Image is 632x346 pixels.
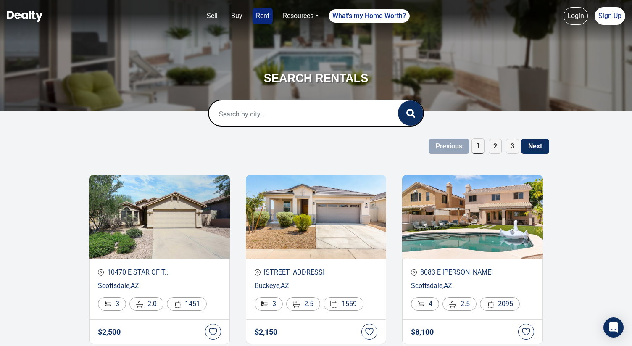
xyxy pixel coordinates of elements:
[203,8,221,24] a: Sell
[442,297,477,311] div: 2.5
[449,301,456,308] img: Bathroom
[521,139,549,154] button: Next
[255,267,378,277] p: [STREET_ADDRESS]
[489,139,502,154] span: 2
[4,321,29,346] iframe: BigID CMP Widget
[228,8,246,24] a: Buy
[487,301,494,308] img: Area
[98,297,126,311] div: 3
[98,281,221,291] p: Scottsdale , AZ
[7,11,43,22] img: Dealty - Buy, Sell & Rent Homes
[402,175,543,259] img: Recent Properties
[167,297,207,311] div: 1451
[255,297,283,311] div: 3
[411,281,534,291] p: Scottsdale , AZ
[411,328,434,336] h4: $ 8,100
[255,281,378,291] p: Buckeye , AZ
[279,8,322,24] a: Resources
[261,301,268,306] img: Bed
[595,7,625,25] a: Sign Up
[255,269,261,276] img: location
[411,269,417,276] img: location
[89,175,230,259] img: Recent Properties
[253,8,273,24] a: Rent
[471,138,485,154] span: 1
[411,267,534,277] p: 8083 E [PERSON_NAME]
[209,100,381,127] input: Search by city...
[174,301,181,308] img: Area
[286,297,320,311] div: 2.5
[330,301,337,308] img: Area
[246,175,387,259] img: Recent Properties
[418,301,424,306] img: Bed
[429,139,469,154] button: Previous
[329,9,410,23] a: What's my Home Worth?
[98,267,221,277] p: 10470 E STAR OF T...
[255,328,277,336] h4: $ 2,150
[293,301,300,308] img: Bathroom
[506,139,519,154] span: 3
[480,297,520,311] div: 2095
[324,297,363,311] div: 1559
[98,328,121,336] h4: $ 2,500
[152,70,480,86] h3: SEARCH RENTALS
[603,317,624,338] div: Open Intercom Messenger
[98,269,104,276] img: location
[136,301,143,308] img: Bathroom
[105,301,111,306] img: Bed
[564,7,588,25] a: Login
[411,297,439,311] div: 4
[129,297,163,311] div: 2.0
